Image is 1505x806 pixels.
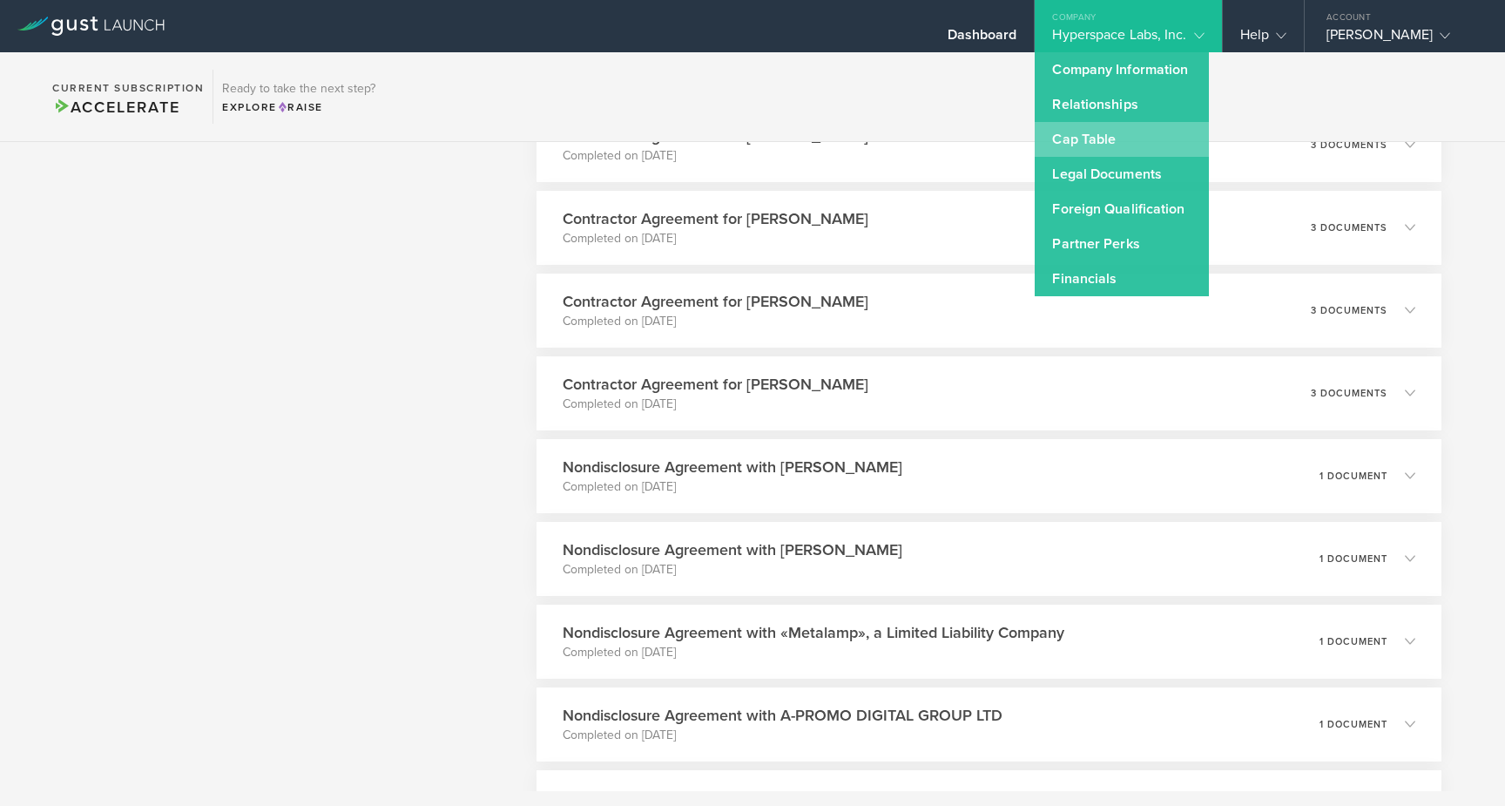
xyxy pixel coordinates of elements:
h2: Current Subscription [52,83,204,93]
p: Completed on [DATE] [563,230,868,247]
span: Accelerate [52,98,179,117]
h3: Nondisclosure Agreement with [PERSON_NAME] [563,538,902,561]
h3: Contractor Agreement for [PERSON_NAME] [563,207,868,230]
p: Completed on [DATE] [563,727,1002,744]
p: 1 document [1319,637,1387,647]
div: Explore [222,99,375,115]
p: 3 documents [1311,306,1387,315]
h3: Contractor Agreement for [PERSON_NAME] [563,373,868,396]
p: Completed on [DATE] [563,561,902,579]
p: 3 documents [1311,140,1387,150]
p: Completed on [DATE] [563,147,868,165]
p: Completed on [DATE] [563,313,868,330]
h3: Nondisclosure Agreement with [PERSON_NAME] [563,456,902,478]
p: Completed on [DATE] [563,644,1064,661]
p: 1 document [1319,720,1387,729]
h3: Nondisclosure Agreement with A-PROMO DIGITAL GROUP LTD [563,704,1002,727]
div: Hyperspace Labs, Inc. [1052,26,1204,52]
p: 3 documents [1311,223,1387,233]
div: Dashboard [948,26,1017,52]
div: Help [1240,26,1286,52]
h3: Nondisclosure Agreement with «Metalamp», a Limited Liability Company [563,621,1064,644]
p: 1 document [1319,471,1387,481]
div: [PERSON_NAME] [1326,26,1475,52]
p: 1 document [1319,554,1387,564]
div: Ready to take the next step?ExploreRaise [213,70,384,124]
h3: Contractor Agreement for [PERSON_NAME] [563,290,868,313]
iframe: Chat Widget [1418,722,1505,806]
p: 3 documents [1311,389,1387,398]
p: Completed on [DATE] [563,396,868,413]
p: Completed on [DATE] [563,478,902,496]
h3: Ready to take the next step? [222,83,375,95]
span: Raise [277,101,323,113]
